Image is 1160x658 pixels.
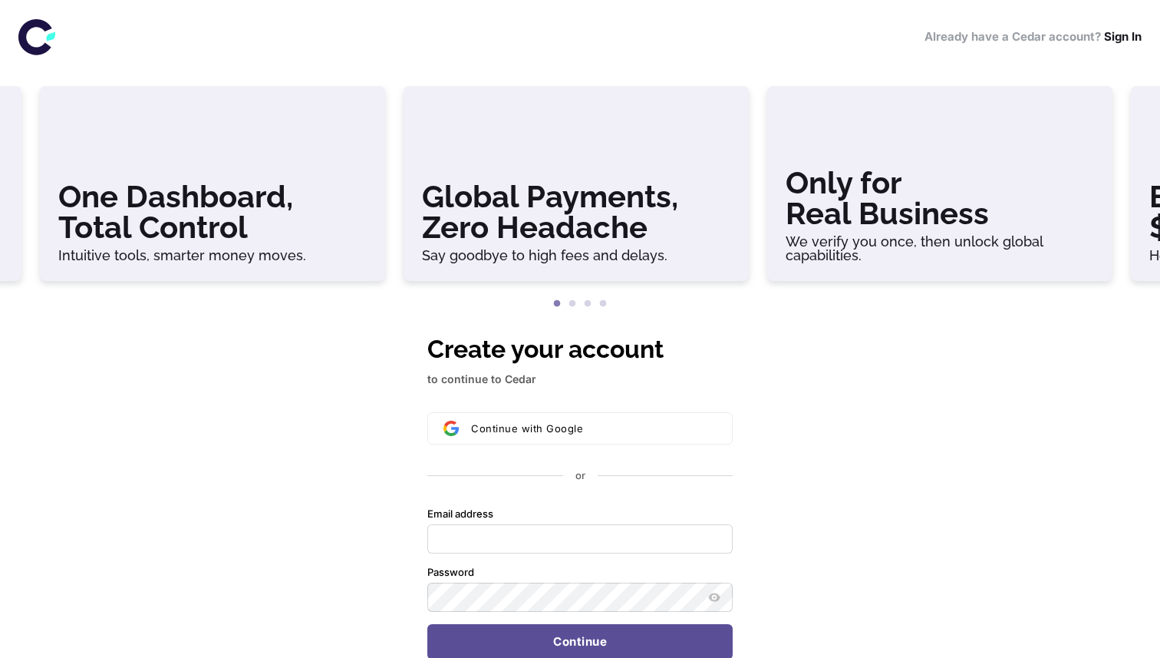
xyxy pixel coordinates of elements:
p: or [575,469,585,483]
h6: Say goodbye to high fees and delays. [422,249,730,263]
label: Email address [427,508,493,521]
a: Sign In [1104,29,1142,44]
span: Continue with Google [471,422,583,435]
button: 3 [580,296,595,312]
button: 2 [565,296,580,312]
h3: Only for Real Business [786,167,1094,229]
h3: One Dashboard, Total Control [58,181,367,243]
h6: We verify you once, then unlock global capabilities. [786,235,1094,263]
p: to continue to Cedar [427,371,733,388]
button: Show password [705,588,723,607]
button: 1 [549,296,565,312]
button: 4 [595,296,611,312]
label: Password [427,566,474,580]
h3: Global Payments, Zero Headache [422,181,730,243]
h6: Already have a Cedar account? [924,28,1142,46]
img: Sign in with Google [443,421,459,436]
button: Sign in with GoogleContinue with Google [427,412,733,445]
h1: Create your account [427,331,733,368]
h6: Intuitive tools, smarter money moves. [58,249,367,263]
